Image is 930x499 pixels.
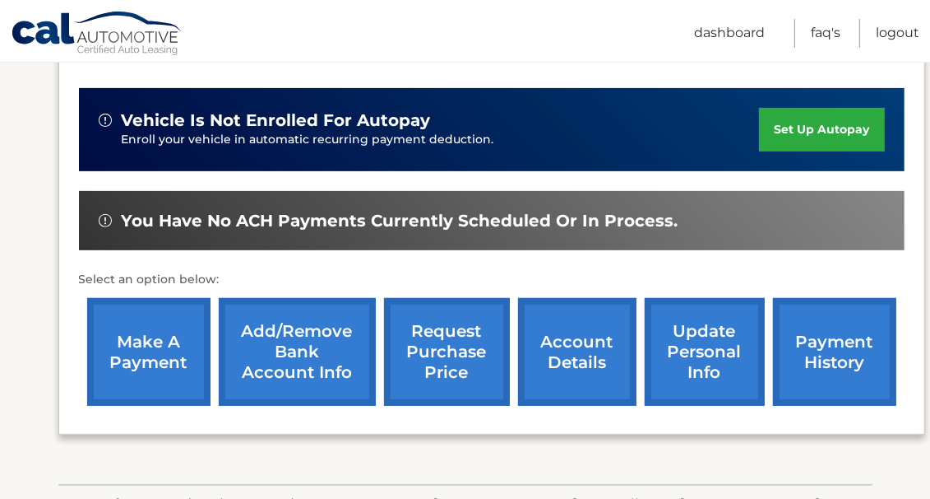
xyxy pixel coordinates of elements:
a: update personal info [645,298,765,406]
a: FAQ's [811,19,840,48]
a: Logout [876,19,919,48]
img: alert-white.svg [99,214,112,227]
a: Add/Remove bank account info [219,298,376,406]
a: Dashboard [694,19,765,48]
a: payment history [773,298,896,406]
span: You have no ACH payments currently scheduled or in process. [122,211,678,231]
img: alert-white.svg [99,114,112,127]
span: vehicle is not enrolled for autopay [122,110,431,131]
p: Select an option below: [79,270,905,290]
a: Cal Automotive [11,11,183,58]
a: account details [518,298,636,406]
a: request purchase price [384,298,510,406]
a: make a payment [87,298,211,406]
p: Enroll your vehicle in automatic recurring payment deduction. [122,131,760,149]
a: set up autopay [759,108,884,152]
